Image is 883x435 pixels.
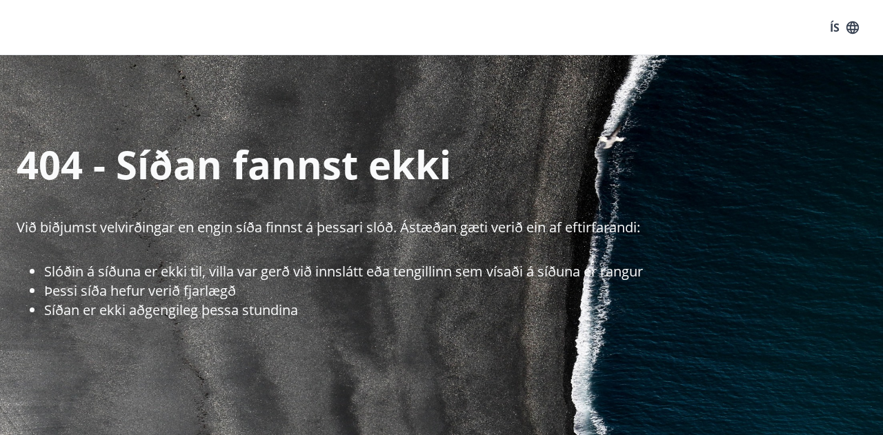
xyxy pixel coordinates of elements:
[17,218,883,237] p: Við biðjumst velvirðingar en engin síða finnst á þessari slóð. Ástæðan gæti verið ein af eftirfar...
[44,281,883,301] li: Þessi síða hefur verið fjarlægð
[44,301,883,320] li: Síðan er ekki aðgengileg þessa stundina
[44,262,883,281] li: Slóðin á síðuna er ekki til, villa var gerð við innslátt eða tengillinn sem vísaði á síðuna er ra...
[17,138,883,190] p: 404 - Síðan fannst ekki
[822,15,866,40] button: ÍS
